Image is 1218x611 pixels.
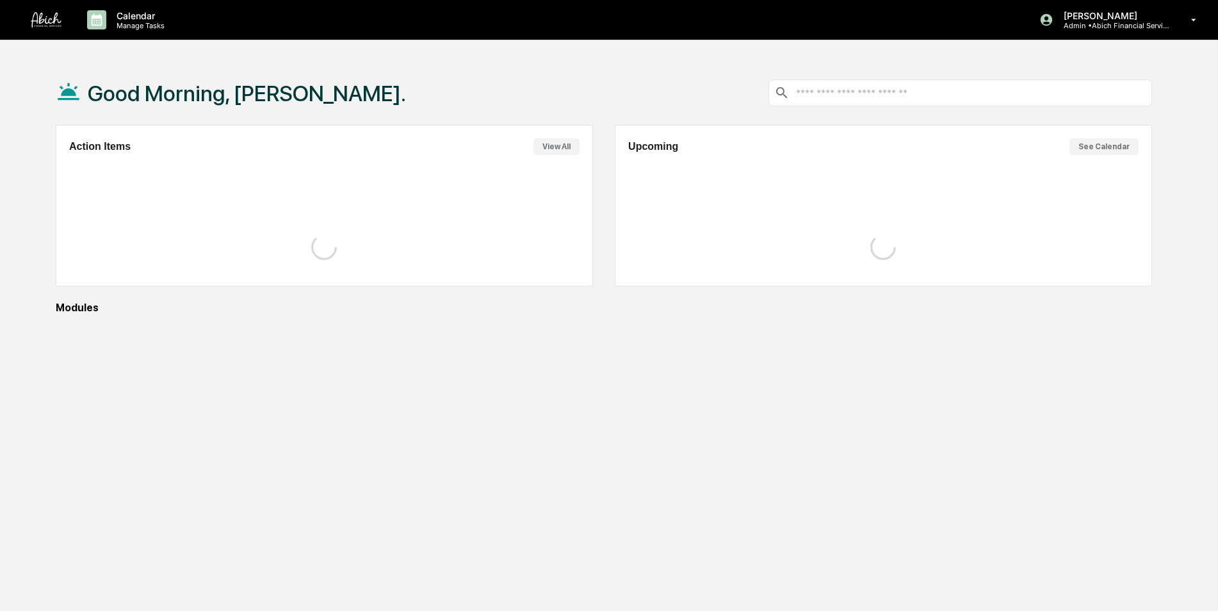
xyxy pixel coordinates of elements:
[88,81,406,106] h1: Good Morning, [PERSON_NAME].
[533,138,580,155] button: View All
[106,10,171,21] p: Calendar
[1053,21,1173,30] p: Admin • Abich Financial Services
[1053,10,1173,21] p: [PERSON_NAME]
[56,302,1152,314] div: Modules
[31,12,61,28] img: logo
[69,141,131,152] h2: Action Items
[628,141,678,152] h2: Upcoming
[106,21,171,30] p: Manage Tasks
[1069,138,1139,155] button: See Calendar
